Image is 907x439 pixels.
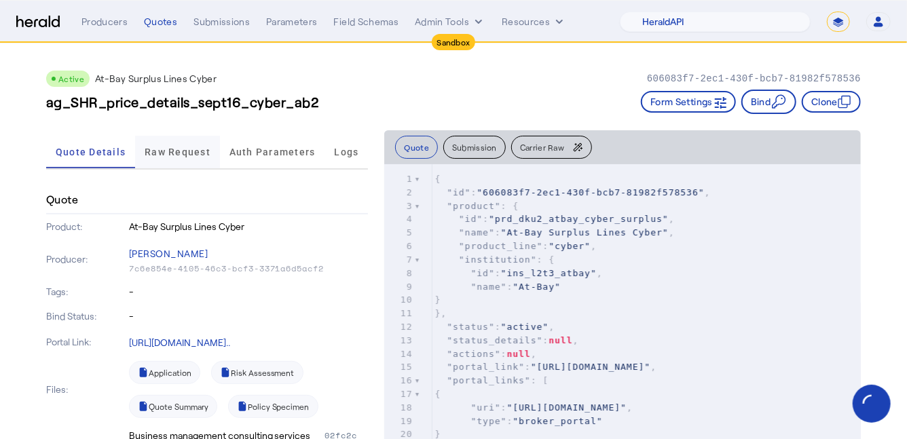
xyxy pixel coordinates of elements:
[434,416,602,426] span: :
[384,415,414,428] div: 19
[384,226,414,240] div: 5
[434,294,441,305] span: }
[211,361,303,384] a: Risk Assessment
[46,309,126,323] p: Bind Status:
[513,282,561,292] span: "At-Bay"
[129,395,217,418] a: Quote Summary
[459,214,483,224] span: "id"
[144,15,177,28] div: Quotes
[46,285,126,299] p: Tags:
[384,307,414,320] div: 11
[384,212,414,226] div: 4
[228,395,318,418] a: Policy Specimen
[434,362,656,372] span: : ,
[447,322,495,332] span: "status"
[46,92,319,111] h3: ag_SHR_price_details_sept16_cyber_ab2
[459,241,543,251] span: "product_line"
[502,15,566,28] button: Resources dropdown menu
[129,244,369,263] p: [PERSON_NAME]
[459,227,495,237] span: "name"
[647,72,861,85] p: 606083f7-2ec1-430f-bcb7-81982f578536
[384,347,414,361] div: 14
[513,416,602,426] span: "broker_portal"
[447,187,470,197] span: "id"
[46,383,126,396] p: Files:
[129,361,200,384] a: Application
[447,349,500,359] span: "actions"
[434,402,632,413] span: : ,
[434,282,560,292] span: :
[432,34,476,50] div: Sandbox
[641,91,736,113] button: Form Settings
[145,147,210,157] span: Raw Request
[384,334,414,347] div: 13
[434,174,441,184] span: {
[434,268,602,278] span: : ,
[470,268,494,278] span: "id"
[434,201,519,211] span: : {
[520,143,564,151] span: Carrier Raw
[434,429,441,439] span: }
[46,252,126,266] p: Producer:
[501,227,669,237] span: "At-Bay Surplus Lines Cyber"
[193,15,250,28] div: Submissions
[266,15,318,28] div: Parameters
[434,375,549,385] span: : [
[470,416,506,426] span: "type"
[129,285,369,299] p: -
[384,199,414,213] div: 3
[447,201,500,211] span: "product"
[58,74,84,83] span: Active
[384,401,414,415] div: 18
[506,349,530,359] span: null
[447,335,542,345] span: "status_details"
[802,91,861,113] button: Clone
[229,147,316,157] span: Auth Parameters
[470,282,506,292] span: "name"
[384,374,414,387] div: 16
[434,254,555,265] span: : {
[434,349,536,359] span: : ,
[384,240,414,253] div: 6
[16,16,60,28] img: Herald Logo
[46,335,126,349] p: Portal Link:
[384,267,414,280] div: 8
[46,220,126,233] p: Product:
[415,15,485,28] button: internal dropdown menu
[511,136,592,159] button: Carrier Raw
[506,402,627,413] span: "[URL][DOMAIN_NAME]"
[489,214,669,224] span: "prd_dku2_atbay_cyber_surplus"
[384,293,414,307] div: 10
[46,191,78,208] h4: Quote
[434,335,578,345] span: : ,
[741,90,796,114] button: Bind
[384,172,414,186] div: 1
[434,227,674,237] span: : ,
[395,136,438,159] button: Quote
[434,214,674,224] span: : ,
[434,241,596,251] span: : ,
[447,362,525,372] span: "portal_link"
[384,280,414,294] div: 9
[129,220,369,233] p: At-Bay Surplus Lines Cyber
[501,322,549,332] span: "active"
[384,320,414,334] div: 12
[384,253,414,267] div: 7
[443,136,506,159] button: Submission
[434,187,710,197] span: : ,
[129,263,369,274] p: 7c6e854e-4105-46c3-bcf3-3371a6d5acf2
[549,241,591,251] span: "cyber"
[384,186,414,199] div: 2
[459,254,537,265] span: "institution"
[384,360,414,374] div: 15
[56,147,126,157] span: Quote Details
[95,72,217,85] p: At-Bay Surplus Lines Cyber
[470,402,500,413] span: "uri"
[501,268,597,278] span: "ins_l2t3_atbay"
[447,375,531,385] span: "portal_links"
[129,337,230,348] a: [URL][DOMAIN_NAME]..
[477,187,704,197] span: "606083f7-2ec1-430f-bcb7-81982f578536"
[334,15,399,28] div: Field Schemas
[549,335,572,345] span: null
[81,15,128,28] div: Producers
